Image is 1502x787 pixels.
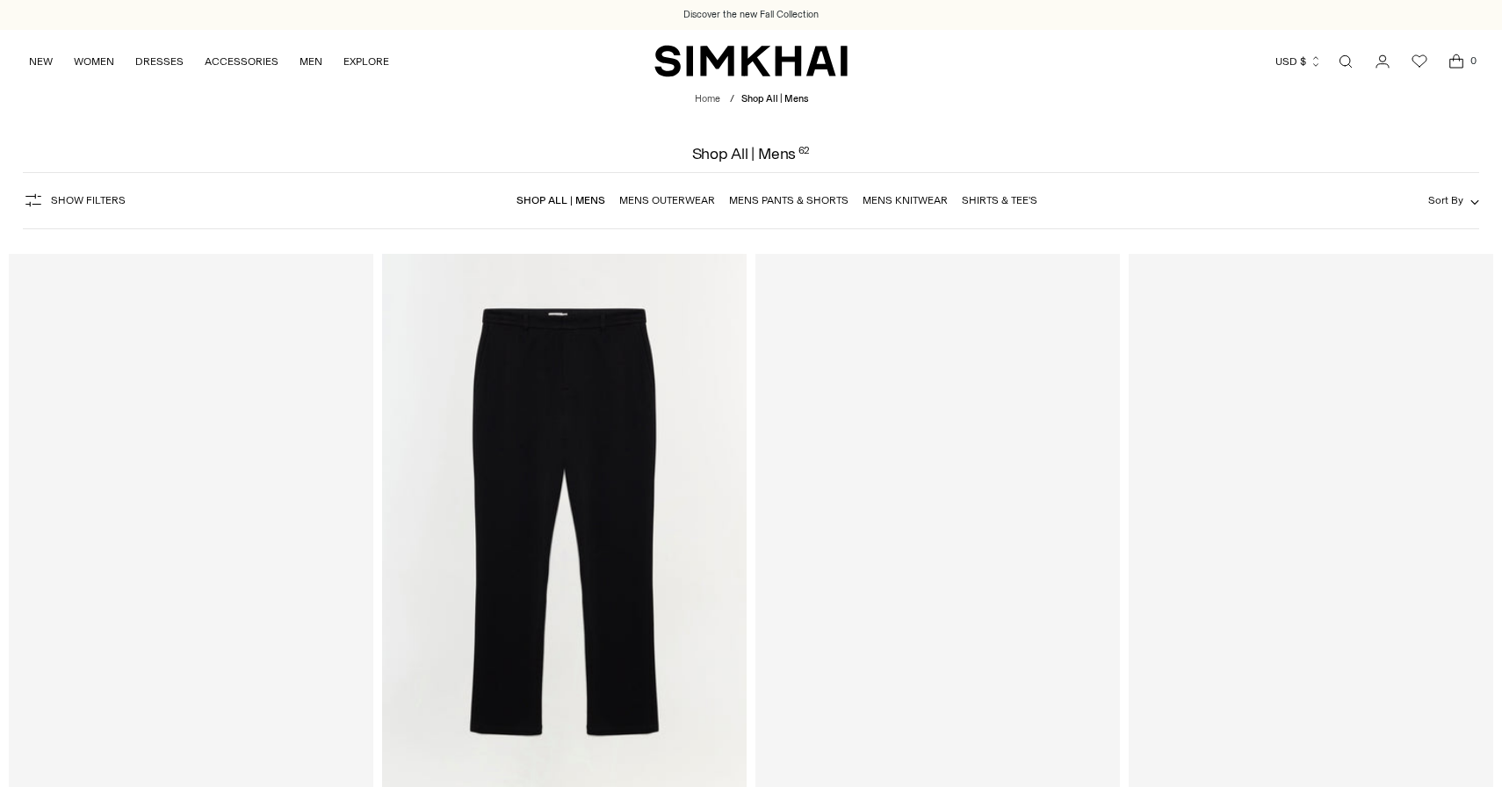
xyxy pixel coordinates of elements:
[516,194,605,206] a: Shop All | Mens
[741,93,808,105] span: Shop All | Mens
[692,146,811,162] h1: Shop All | Mens
[654,44,848,78] a: SIMKHAI
[798,146,811,162] div: 62
[51,194,126,206] span: Show Filters
[1465,53,1481,69] span: 0
[300,42,322,81] a: MEN
[516,182,1037,219] nav: Linked collections
[695,92,808,107] nav: breadcrumbs
[863,194,948,206] a: Mens Knitwear
[1439,44,1474,79] a: Open cart modal
[1365,44,1400,79] a: Go to the account page
[205,42,278,81] a: ACCESSORIES
[1275,42,1322,81] button: USD $
[23,186,126,214] button: Show Filters
[74,42,114,81] a: WOMEN
[29,42,53,81] a: NEW
[683,8,819,22] a: Discover the new Fall Collection
[1328,44,1363,79] a: Open search modal
[1428,191,1479,210] button: Sort By
[730,92,734,107] div: /
[619,194,715,206] a: Mens Outerwear
[729,194,848,206] a: Mens Pants & Shorts
[135,42,184,81] a: DRESSES
[1402,44,1437,79] a: Wishlist
[1428,194,1463,206] span: Sort By
[343,42,389,81] a: EXPLORE
[695,93,720,105] a: Home
[962,194,1037,206] a: Shirts & Tee's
